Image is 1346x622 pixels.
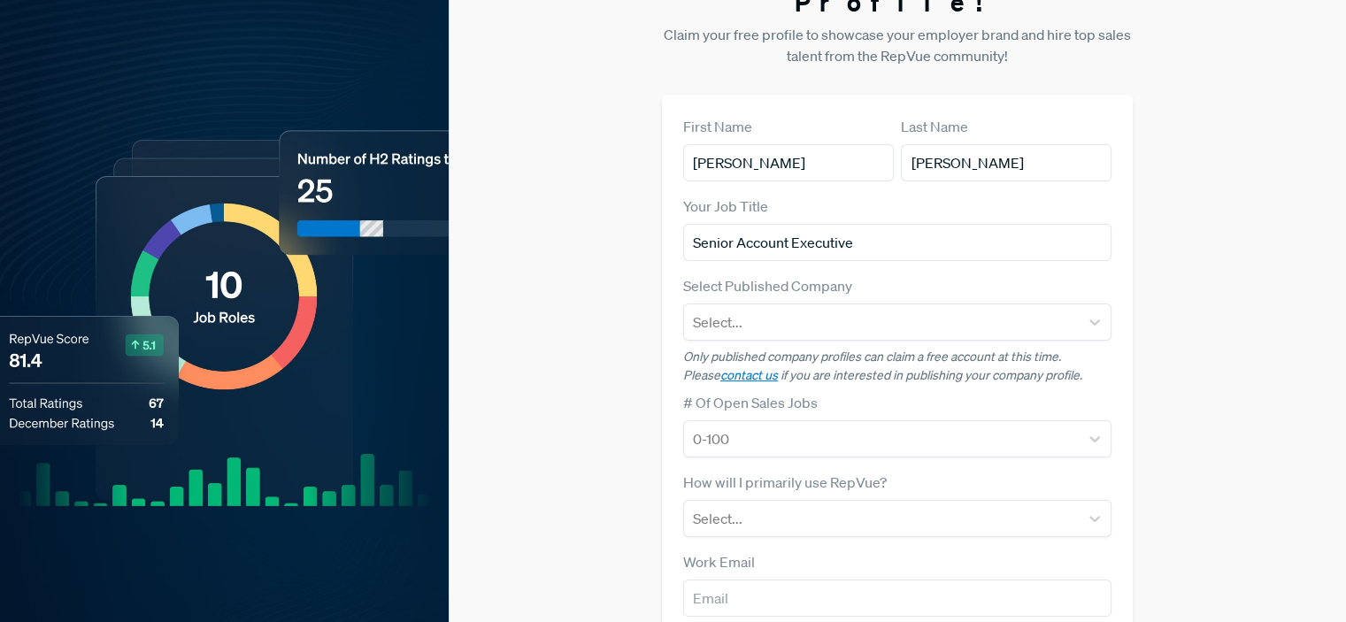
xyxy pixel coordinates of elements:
[683,196,768,217] label: Your Job Title
[901,116,968,137] label: Last Name
[901,144,1111,181] input: Last Name
[683,551,755,572] label: Work Email
[683,116,752,137] label: First Name
[662,24,1133,66] p: Claim your free profile to showcase your employer brand and hire top sales talent from the RepVue...
[683,472,887,493] label: How will I primarily use RepVue?
[683,580,1111,617] input: Email
[683,275,852,296] label: Select Published Company
[683,144,894,181] input: First Name
[720,367,778,383] a: contact us
[683,392,818,413] label: # Of Open Sales Jobs
[683,224,1111,261] input: Title
[683,348,1111,385] p: Only published company profiles can claim a free account at this time. Please if you are interest...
